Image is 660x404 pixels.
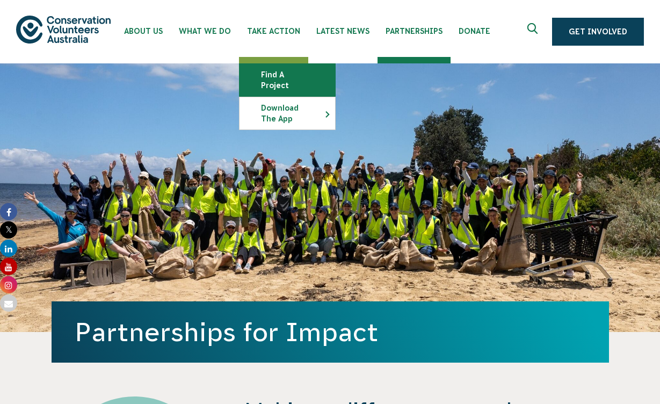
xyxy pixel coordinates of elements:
span: Expand search box [527,23,541,40]
span: Partnerships [386,27,443,35]
button: Expand search box Close search box [521,19,547,45]
span: About Us [124,27,163,35]
span: Take Action [247,27,300,35]
a: Find a project [240,64,335,96]
h1: Partnerships for Impact [75,318,585,347]
li: Download the app [239,97,336,130]
span: Latest News [316,27,369,35]
span: What We Do [179,27,231,35]
img: logo.svg [16,16,111,43]
a: Download the app [240,97,335,129]
a: Get Involved [552,18,644,46]
span: Donate [459,27,490,35]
